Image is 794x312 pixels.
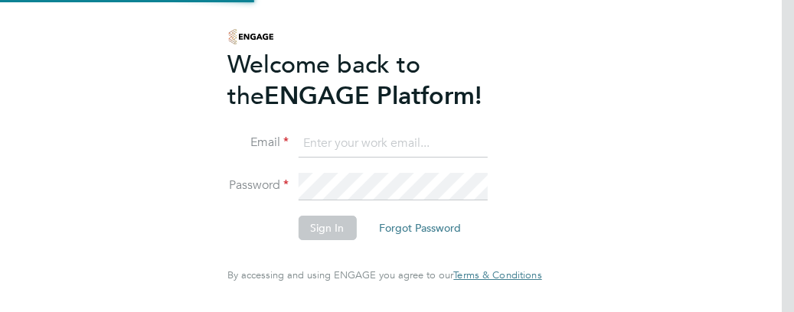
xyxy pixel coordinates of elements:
[227,49,526,112] h2: ENGAGE Platform!
[298,130,487,158] input: Enter your work email...
[227,135,289,151] label: Email
[227,268,541,281] span: By accessing and using ENGAGE you agree to our
[227,50,420,111] span: Welcome back to the
[227,177,289,193] label: Password
[453,269,541,281] a: Terms & Conditions
[367,216,473,240] button: Forgot Password
[453,268,541,281] span: Terms & Conditions
[298,216,356,240] button: Sign In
